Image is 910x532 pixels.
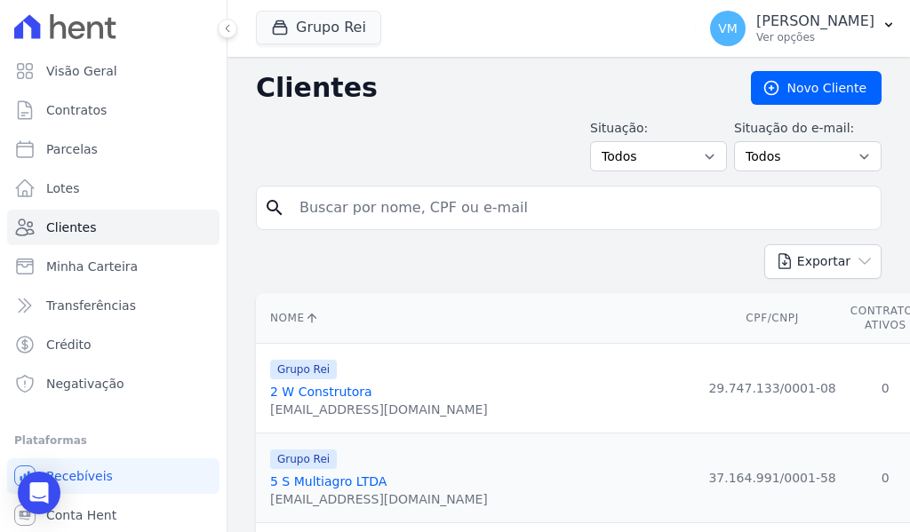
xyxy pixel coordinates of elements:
[7,288,220,323] a: Transferências
[256,11,381,44] button: Grupo Rei
[718,22,738,35] span: VM
[264,197,285,218] i: search
[590,119,727,138] label: Situação:
[46,140,98,158] span: Parcelas
[46,336,92,353] span: Crédito
[18,472,60,514] div: Open Intercom Messenger
[701,344,842,433] td: 29.747.133/0001-08
[14,430,212,451] div: Plataformas
[270,490,488,508] div: [EMAIL_ADDRESS][DOMAIN_NAME]
[270,401,488,418] div: [EMAIL_ADDRESS][DOMAIN_NAME]
[46,179,80,197] span: Lotes
[756,12,874,30] p: [PERSON_NAME]
[46,101,107,119] span: Contratos
[46,62,117,80] span: Visão Geral
[7,171,220,206] a: Lotes
[46,218,96,236] span: Clientes
[46,467,113,485] span: Recebíveis
[289,190,874,226] input: Buscar por nome, CPF ou e-mail
[756,30,874,44] p: Ver opções
[46,258,138,275] span: Minha Carteira
[46,375,124,393] span: Negativação
[46,297,136,314] span: Transferências
[751,71,882,105] a: Novo Cliente
[764,244,882,279] button: Exportar
[270,474,387,488] a: 5 S Multiagro LTDA
[46,506,116,524] span: Conta Hent
[7,53,220,89] a: Visão Geral
[701,293,842,344] th: CPF/CNPJ
[7,92,220,128] a: Contratos
[256,293,701,344] th: Nome
[7,210,220,245] a: Clientes
[7,131,220,167] a: Parcelas
[7,366,220,401] a: Negativação
[7,327,220,362] a: Crédito
[270,449,337,469] span: Grupo Rei
[7,458,220,494] a: Recebíveis
[7,249,220,284] a: Minha Carteira
[270,360,337,379] span: Grupo Rei
[270,385,372,399] a: 2 W Construtora
[734,119,882,138] label: Situação do e-mail:
[256,72,722,104] h2: Clientes
[696,4,910,53] button: VM [PERSON_NAME] Ver opções
[701,433,842,523] td: 37.164.991/0001-58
